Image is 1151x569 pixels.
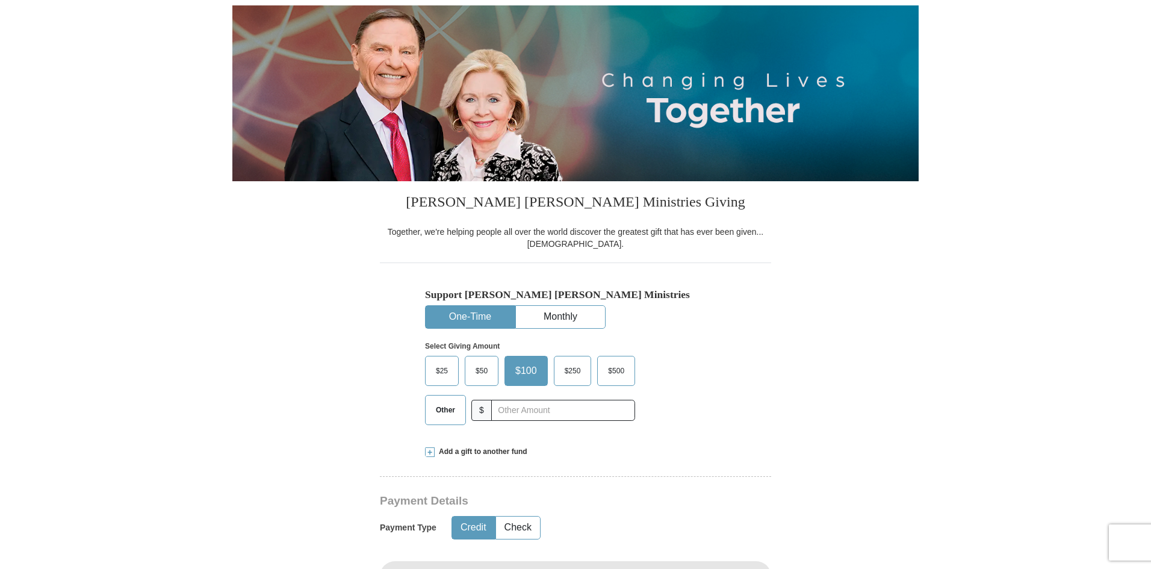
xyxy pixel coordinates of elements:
[491,400,635,421] input: Other Amount
[496,517,540,539] button: Check
[559,362,587,380] span: $250
[380,494,687,508] h3: Payment Details
[380,226,771,250] div: Together, we're helping people all over the world discover the greatest gift that has ever been g...
[380,181,771,226] h3: [PERSON_NAME] [PERSON_NAME] Ministries Giving
[430,362,454,380] span: $25
[435,447,527,457] span: Add a gift to another fund
[380,523,436,533] h5: Payment Type
[452,517,495,539] button: Credit
[471,400,492,421] span: $
[430,401,461,419] span: Other
[602,362,630,380] span: $500
[426,306,515,328] button: One-Time
[509,362,543,380] span: $100
[425,342,500,350] strong: Select Giving Amount
[425,288,726,301] h5: Support [PERSON_NAME] [PERSON_NAME] Ministries
[516,306,605,328] button: Monthly
[470,362,494,380] span: $50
